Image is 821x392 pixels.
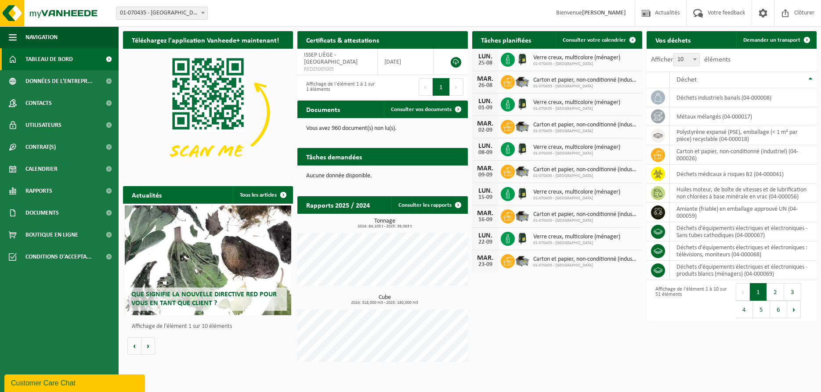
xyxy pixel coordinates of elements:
strong: [PERSON_NAME] [582,10,626,16]
label: Afficher éléments [651,56,731,63]
div: 25-08 [477,60,494,66]
span: Rapports [25,180,52,202]
span: Navigation [25,26,58,48]
span: Verre creux, multicolore (ménager) [533,99,620,106]
span: RED25005005 [304,66,371,73]
span: 01-070435 - ISSEP LIÈGE - LIÈGE [116,7,208,20]
span: Consulter vos documents [391,107,452,112]
div: MAR. [477,120,494,127]
div: 02-09 [477,127,494,133]
div: MAR. [477,255,494,262]
div: 22-09 [477,239,494,245]
a: Demander un transport [736,31,816,49]
span: Verre creux, multicolore (ménager) [533,234,620,241]
img: WB-5000-GAL-GY-01 [515,74,530,89]
div: MAR. [477,76,494,83]
td: polystyrène expansé (PSE), emballage (< 1 m² par pièce) recyclable (04-000018) [670,126,817,145]
button: Volgende [141,337,155,355]
span: 2024: 84,105 t - 2025: 39,063 t [302,224,467,229]
p: Affichage de l'élément 1 sur 10 éléments [132,324,289,330]
span: 01-070435 - [GEOGRAPHIC_DATA] [533,218,638,223]
img: WB-5000-GAL-GY-01 [515,119,530,133]
span: Verre creux, multicolore (ménager) [533,54,620,61]
h2: Tâches demandées [297,148,371,165]
span: 01-070435 - ISSEP LIÈGE - LIÈGE [116,7,207,19]
span: 01-070435 - [GEOGRAPHIC_DATA] [533,173,638,179]
img: CR-HR-1C-1000-PES-01 [515,141,530,156]
span: Déchet [676,76,697,83]
a: Consulter les rapports [391,196,467,214]
span: Carton et papier, non-conditionné (industriel) [533,166,638,173]
span: 2024: 318,000 m3 - 2025: 180,000 m3 [302,301,467,305]
a: Tous les articles [233,186,292,204]
div: 15-09 [477,194,494,201]
button: 1 [750,283,767,301]
button: Vorige [127,337,141,355]
span: 10 [673,53,700,66]
td: déchets d'équipements électriques et électroniques - produits blancs (ménagers) (04-000069) [670,261,817,280]
td: déchets d'équipements électriques et électroniques : télévisions, moniteurs (04-000068) [670,241,817,261]
td: déchets d'équipements électriques et électroniques - Sans tubes cathodiques (04-000067) [670,222,817,241]
button: 5 [753,301,770,318]
div: 16-09 [477,217,494,223]
a: Consulter vos documents [384,101,467,118]
td: déchets industriels banals (04-000008) [670,88,817,107]
a: Consulter votre calendrier [556,31,641,49]
div: 26-08 [477,83,494,89]
div: 08-09 [477,150,494,156]
p: Vous avez 960 document(s) non lu(s). [306,126,459,132]
td: amiante (friable) en emballage approuvé UN (04-000059) [670,203,817,222]
td: carton et papier, non-conditionné (industriel) (04-000026) [670,145,817,165]
span: Carton et papier, non-conditionné (industriel) [533,77,638,84]
img: CR-HR-1C-1000-PES-01 [515,230,530,245]
span: 10 [674,54,699,66]
span: Carton et papier, non-conditionné (industriel) [533,122,638,129]
h2: Actualités [123,186,170,203]
h2: Rapports 2025 / 2024 [297,196,379,213]
h2: Certificats & attestations [297,31,388,48]
td: [DATE] [378,49,434,75]
button: 6 [770,301,787,318]
img: Download de VHEPlus App [123,49,293,176]
div: LUN. [477,232,494,239]
button: 2 [767,283,784,301]
button: 3 [784,283,801,301]
span: Tableau de bord [25,48,73,70]
h2: Téléchargez l'application Vanheede+ maintenant! [123,31,288,48]
button: Next [787,301,801,318]
div: MAR. [477,210,494,217]
span: 01-070435 - [GEOGRAPHIC_DATA] [533,106,620,111]
span: Données de l'entrepr... [25,70,93,92]
span: Consulter votre calendrier [563,37,626,43]
span: Conditions d'accepta... [25,246,92,268]
img: CR-HR-1C-1000-PES-01 [515,51,530,66]
td: métaux mélangés (04-000017) [670,107,817,126]
span: Contrat(s) [25,136,56,158]
span: 01-070435 - [GEOGRAPHIC_DATA] [533,84,638,89]
a: Que signifie la nouvelle directive RED pour vous en tant que client ? [125,205,292,315]
span: Carton et papier, non-conditionné (industriel) [533,211,638,218]
span: 01-070435 - [GEOGRAPHIC_DATA] [533,129,638,134]
span: Demander un transport [743,37,800,43]
span: ISSEP LIÈGE - [GEOGRAPHIC_DATA] [304,52,358,65]
span: Carton et papier, non-conditionné (industriel) [533,256,638,263]
span: 01-070435 - [GEOGRAPHIC_DATA] [533,241,620,246]
div: MAR. [477,165,494,172]
div: Affichage de l'élément 1 à 1 sur 1 éléments [302,77,378,97]
div: 01-09 [477,105,494,111]
h2: Tâches planifiées [472,31,540,48]
td: huiles moteur, de boîte de vitesses et de lubrification non chlorées à base minérale en vrac (04-... [670,183,817,203]
button: Next [450,78,463,96]
span: Contacts [25,92,52,114]
img: WB-5000-GAL-GY-01 [515,253,530,268]
div: LUN. [477,53,494,60]
h2: Documents [297,101,349,118]
div: LUN. [477,98,494,105]
span: 01-070435 - [GEOGRAPHIC_DATA] [533,151,620,156]
img: CR-HR-1C-1000-PES-01 [515,96,530,111]
div: LUN. [477,187,494,194]
div: Affichage de l'élément 1 à 10 sur 51 éléments [651,282,727,319]
button: 1 [433,78,450,96]
span: Que signifie la nouvelle directive RED pour vous en tant que client ? [131,291,277,306]
span: Boutique en ligne [25,224,78,246]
